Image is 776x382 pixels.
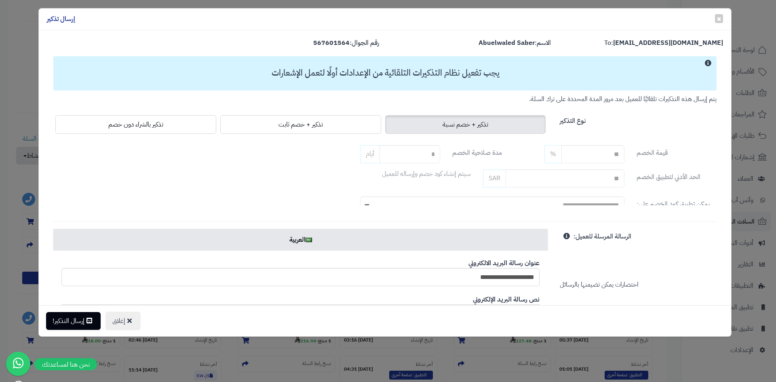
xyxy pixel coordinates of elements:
span: أيام [360,145,380,163]
small: يتم إرسال هذه التذكيرات تلقائيًا للعميل بعد مرور المدة المحددة على ترك السلة. [529,94,717,104]
span: سيتم إنشاء كود خصم وإرساله للعميل [382,169,471,179]
label: مدة صلاحية الخصم [452,145,502,158]
label: قيمة الخصم [637,145,668,158]
span: % [550,149,556,159]
label: نوع التذكير [560,113,586,126]
strong: 567601564 [313,38,350,48]
button: إرسال التذكير! [46,312,101,330]
span: تذكير + خصم نسبة [443,120,488,129]
label: الحد الأدني لتطبيق الخصم [637,169,700,182]
label: To: [604,38,723,48]
label: رقم الجوال: [313,38,379,48]
label: الاسم: [479,38,551,48]
a: العربية [53,229,548,251]
label: الرسالة المرسلة للعميل: [574,229,631,241]
span: × [717,13,721,25]
label: يمكن تطبيق كود الخصم على: [637,196,710,209]
h3: يجب تفعيل نظام التذكيرات التلقائية من الإعدادات أولًا لتعمل الإشعارات [57,68,713,78]
span: تذكير بالشراء دون خصم [108,120,163,129]
span: تذكير + خصم ثابت [278,120,323,129]
button: إغلاق [105,312,141,330]
b: عنوان رسالة البريد الالكتروني [468,258,540,268]
h4: إرسال تذكير [47,15,75,24]
b: نص رسالة البريد الإلكتروني [473,295,540,304]
strong: Abuelwaled Saber [479,38,535,48]
img: ar.png [306,238,312,242]
span: SAR [483,169,506,188]
strong: [EMAIL_ADDRESS][DOMAIN_NAME] [613,38,723,48]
